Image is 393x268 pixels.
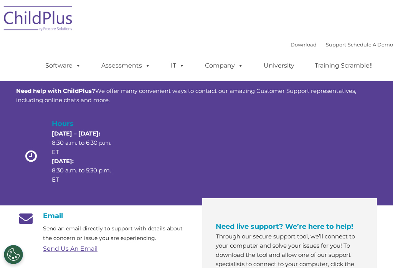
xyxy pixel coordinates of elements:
[163,58,192,73] a: IT
[16,212,191,220] h4: Email
[52,130,100,137] strong: [DATE] – [DATE]:
[43,224,191,243] p: Send an email directly to support with details about the concern or issue you are experiencing.
[16,87,356,104] span: We offer many convenient ways to contact our amazing Customer Support representatives, including ...
[348,41,393,48] a: Schedule A Demo
[291,41,317,48] a: Download
[16,87,95,94] strong: Need help with ChildPlus?
[38,58,89,73] a: Software
[326,41,346,48] a: Support
[256,58,302,73] a: University
[291,41,393,48] font: |
[52,157,74,165] strong: [DATE]:
[307,58,380,73] a: Training Scramble!!
[197,58,251,73] a: Company
[4,245,23,264] button: Cookies Settings
[52,129,112,184] p: 8:30 a.m. to 6:30 p.m. ET 8:30 a.m. to 5:30 p.m. ET
[52,118,112,129] h4: Hours
[94,58,158,73] a: Assessments
[43,245,97,252] a: Send Us An Email
[216,222,353,231] span: Need live support? We’re here to help!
